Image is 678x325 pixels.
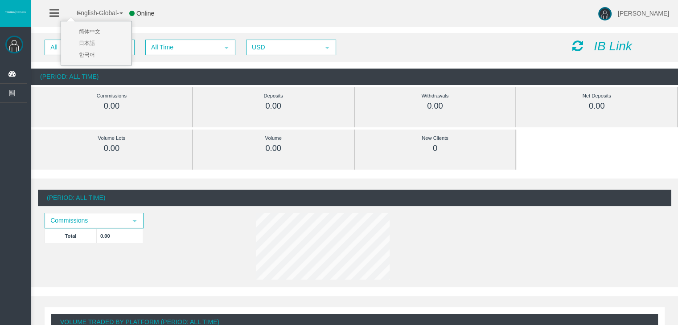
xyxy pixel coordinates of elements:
[31,69,678,85] div: (Period: All Time)
[68,50,128,60] a: 한국어
[136,10,154,17] span: Online
[223,44,230,51] span: select
[213,133,334,143] div: Volume
[51,143,172,154] div: 0.00
[618,10,669,17] span: [PERSON_NAME]
[213,101,334,111] div: 0.00
[213,143,334,154] div: 0.00
[45,41,118,54] span: All
[324,44,331,51] span: select
[247,41,319,54] span: USD
[536,91,657,101] div: Net Deposits
[4,10,27,14] img: logo.svg
[51,101,172,111] div: 0.00
[51,133,172,143] div: Volume Lots
[45,228,97,243] td: Total
[594,39,632,53] i: IB Link
[51,91,172,101] div: Commissions
[375,133,496,143] div: New Clients
[68,38,128,48] a: 日本語
[65,9,117,16] span: English Global
[375,91,496,101] div: Withdrawals
[131,217,138,224] span: select
[572,40,583,52] i: Reload Dashboard
[97,228,143,243] td: 0.00
[146,41,218,54] span: All Time
[375,101,496,111] div: 0.00
[375,143,496,154] div: 0
[598,7,612,20] img: user-image
[38,190,671,206] div: (Period: All Time)
[213,91,334,101] div: Deposits
[536,101,657,111] div: 0.00
[45,214,127,227] span: Commissions
[68,27,128,37] a: 简体中文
